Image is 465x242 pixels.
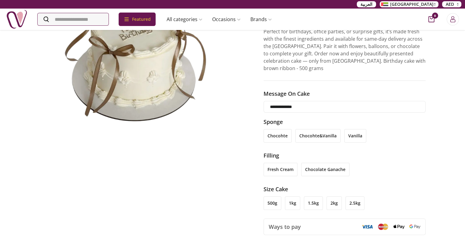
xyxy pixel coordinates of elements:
li: chocohte&vanilla [295,129,341,143]
img: Nigwa-uae-gifts [6,9,28,30]
li: 1.5kg [304,196,323,210]
li: vanilla [344,129,366,143]
button: [GEOGRAPHIC_DATA] [380,1,438,7]
h3: Message on cake [264,89,426,98]
img: Arabic_dztd3n.png [381,2,388,6]
input: Search [38,13,109,25]
span: العربية [360,1,372,7]
li: 500g [264,196,281,210]
img: Google Pay [409,225,420,229]
span: 0 [432,13,438,19]
a: Brands [245,13,277,25]
img: Visa [362,225,373,229]
li: 2kg [327,196,342,210]
button: AED [442,1,461,7]
h3: Sponge [264,117,426,126]
li: chocohte [264,129,292,143]
li: fresh cream [264,163,297,176]
li: 2.5kg [345,196,364,210]
li: chocolate ganache [301,163,349,176]
a: All categories [162,13,207,25]
div: Featured [119,13,156,26]
img: Apple Pay [393,225,404,229]
img: Mastercard [378,223,389,230]
button: cart-button [428,16,434,22]
li: 1kg [285,196,300,210]
button: Login [447,13,459,25]
a: Occasions [207,13,245,25]
span: AED [446,1,454,7]
span: [GEOGRAPHIC_DATA] [390,1,434,7]
h3: filling [264,151,426,160]
span: Ways to pay [269,222,301,231]
h3: Size cake [264,185,426,193]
